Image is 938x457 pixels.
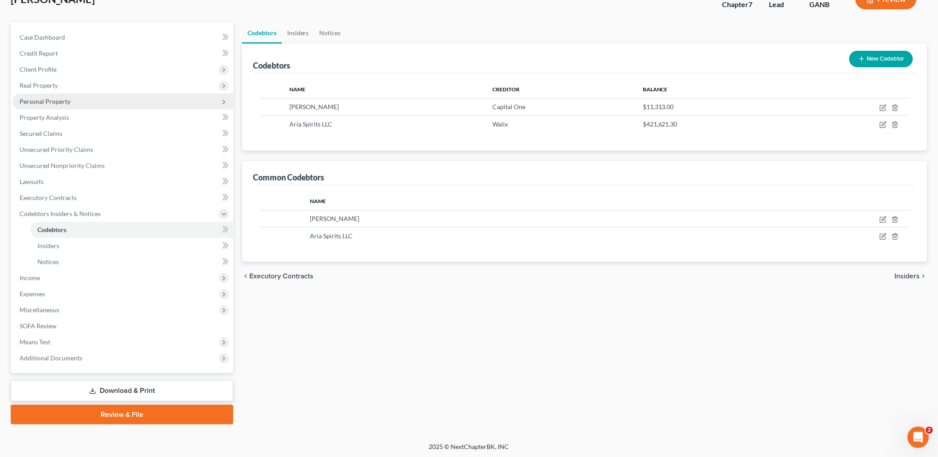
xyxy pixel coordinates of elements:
span: Unsecured Priority Claims [20,146,93,153]
span: Walix [492,120,508,128]
span: [PERSON_NAME] [290,103,339,110]
span: Executory Contracts [249,273,314,280]
a: Credit Report [12,45,233,61]
span: Unsecured Nonpriority Claims [20,162,105,169]
div: Common Codebtors [253,172,325,183]
span: Insiders [895,273,920,280]
a: Insiders [282,22,314,44]
a: Unsecured Priority Claims [12,142,233,158]
a: Property Analysis [12,110,233,126]
span: Executory Contracts [20,194,77,201]
a: Review & File [11,405,233,424]
span: Name [290,86,306,93]
button: New Codebtor [849,51,913,67]
span: Property Analysis [20,114,69,121]
a: Notices [30,254,233,270]
span: Income [20,274,40,282]
a: Codebtors [242,22,282,44]
span: Expenses [20,290,45,298]
span: [PERSON_NAME] [310,215,359,222]
span: Personal Property [20,98,70,105]
span: 2 [926,427,933,434]
span: Balance [643,86,668,93]
span: Real Property [20,82,58,89]
span: Means Test [20,338,50,346]
span: Aria Spirits LLC [290,120,333,128]
a: Lawsuits [12,174,233,190]
a: Notices [314,22,346,44]
a: Secured Claims [12,126,233,142]
span: Creditor [492,86,520,93]
button: Insiders chevron_right [895,273,927,280]
span: Notices [37,258,59,265]
span: Aria Spirits LLC [310,232,353,240]
a: Insiders [30,238,233,254]
span: Client Profile [20,65,57,73]
div: Codebtors [253,60,290,71]
span: Capital One [492,103,525,110]
span: Miscellaneous [20,306,59,314]
span: Additional Documents [20,354,82,362]
a: Unsecured Nonpriority Claims [12,158,233,174]
a: Codebtors [30,222,233,238]
i: chevron_left [242,273,249,280]
button: chevron_left Executory Contracts [242,273,314,280]
a: Download & Print [11,380,233,401]
i: chevron_right [920,273,927,280]
a: SOFA Review [12,318,233,334]
a: Case Dashboard [12,29,233,45]
a: Executory Contracts [12,190,233,206]
span: Name [310,198,326,204]
span: Secured Claims [20,130,62,137]
span: Lawsuits [20,178,44,185]
span: Codebtors Insiders & Notices [20,210,101,217]
span: Credit Report [20,49,58,57]
span: $421,621.30 [643,120,678,128]
span: Codebtors [37,226,66,233]
span: Insiders [37,242,59,249]
span: Case Dashboard [20,33,65,41]
span: $11,313.00 [643,103,674,110]
span: SOFA Review [20,322,57,330]
iframe: Intercom live chat [908,427,929,448]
